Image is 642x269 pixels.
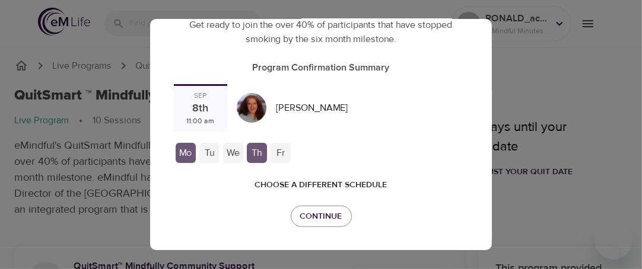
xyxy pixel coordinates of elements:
[193,101,209,117] div: 8th
[250,174,392,196] button: Choose a different schedule
[194,91,207,101] div: Sep
[174,18,468,46] p: Get ready to join the over 40% of participants that have stopped smoking by the six month milestone.
[247,143,267,163] div: Th
[300,209,342,224] span: Continue
[223,143,243,163] div: We
[271,97,352,120] div: [PERSON_NAME]
[187,116,215,126] div: 11:00 am
[174,60,468,75] p: Program Confirmation Summary
[176,143,196,163] div: Mo
[255,178,387,193] span: Choose a different schedule
[271,143,291,163] div: Fr
[291,206,352,228] button: Continue
[199,143,220,163] div: Tu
